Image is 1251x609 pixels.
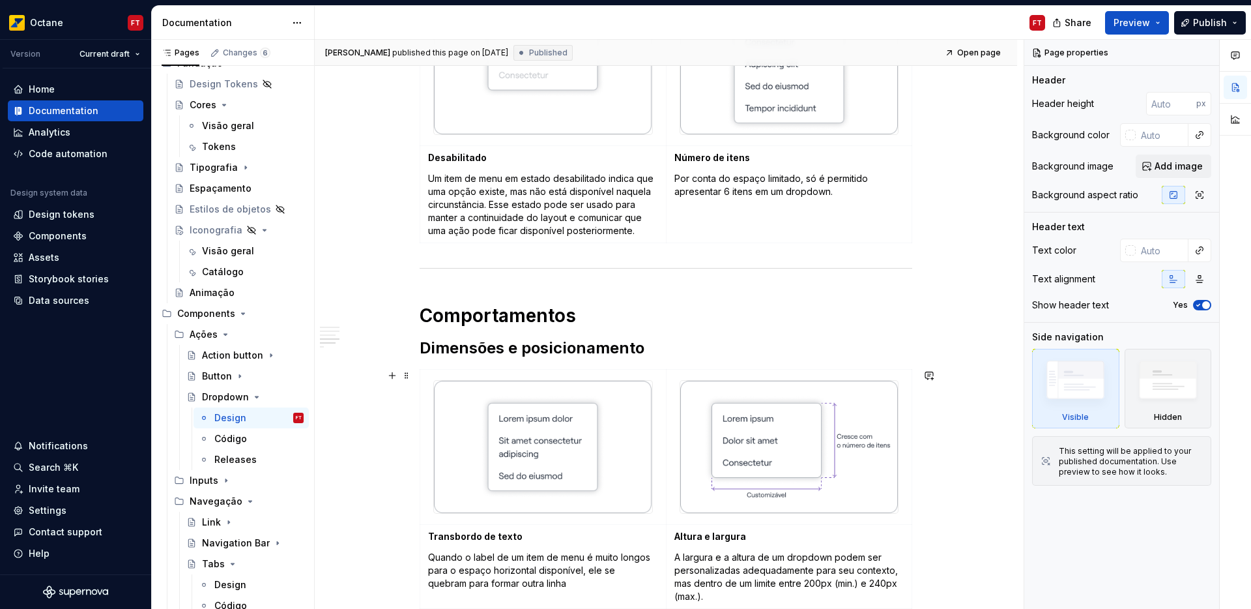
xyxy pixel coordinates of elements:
[43,586,108,599] svg: Supernova Logo
[214,453,257,466] div: Releases
[428,531,523,542] strong: Transbordo de texto
[428,172,658,237] p: Um item de menu em estado desabilitado indica que uma opção existe, mas não está disponível naque...
[202,140,236,153] div: Tokens
[674,551,904,603] p: A largura e a altura de um dropdown podem ser personalizadas adequadamente para seu contexto, mas...
[392,48,508,58] div: published this page on [DATE]
[1065,16,1091,29] span: Share
[181,533,309,554] a: Navigation Bar
[202,119,254,132] div: Visão geral
[8,247,143,268] a: Assets
[325,48,390,58] span: [PERSON_NAME]
[8,204,143,225] a: Design tokens
[1125,349,1212,428] div: Hidden
[29,439,88,453] div: Notifications
[1155,160,1203,173] span: Add image
[29,273,109,286] div: Storybook stories
[8,479,143,499] a: Invite team
[1032,299,1109,312] div: Show header text
[190,328,218,341] div: Ações
[131,18,140,28] div: FT
[8,543,143,564] button: Help
[169,95,309,115] a: Cores
[29,461,78,474] div: Search ⌘K
[8,290,143,311] a: Data sources
[1136,155,1211,178] button: Add image
[1032,74,1065,87] div: Header
[74,45,146,63] button: Current draft
[428,152,487,163] strong: Desabilitado
[674,172,904,198] p: Por conta do espaço limitado, só é permitido apresentar 6 itens em um dropdown.
[29,294,89,307] div: Data sources
[8,79,143,100] a: Home
[202,537,270,550] div: Navigation Bar
[1032,128,1110,141] div: Background color
[674,152,750,163] strong: Número de itens
[29,251,59,264] div: Assets
[181,387,309,408] a: Dropdown
[8,522,143,542] button: Contact support
[1154,412,1182,423] div: Hidden
[194,449,309,470] a: Releases
[8,269,143,290] a: Storybook stories
[214,411,246,424] div: Design
[202,370,232,383] div: Button
[169,491,309,512] div: Navegação
[202,557,225,571] div: Tabs
[29,504,66,517] div: Settings
[169,178,309,199] a: Espaçamento
[214,432,247,445] div: Código
[29,147,108,160] div: Code automation
[181,512,309,533] a: Link
[1196,98,1206,109] p: px
[1032,188,1138,201] div: Background aspect ratio
[957,48,1001,58] span: Open page
[1032,273,1095,286] div: Text alignment
[1032,331,1104,344] div: Side navigation
[181,115,309,136] a: Visão geral
[181,261,309,282] a: Catálogo
[1105,11,1169,35] button: Preview
[29,483,79,496] div: Invite team
[296,411,302,424] div: FT
[1059,446,1203,477] div: This setting will be applied to your published documentation. Use preview to see how it looks.
[181,136,309,157] a: Tokens
[8,457,143,478] button: Search ⌘K
[29,208,94,221] div: Design tokens
[10,188,87,198] div: Design system data
[169,470,309,491] div: Inputs
[29,126,70,139] div: Analytics
[202,265,244,278] div: Catálogo
[190,78,258,91] div: Design Tokens
[434,381,652,513] img: 37354460-7fc7-4122-b5bf-d89f114a1534.png
[169,220,309,241] a: Iconografia
[941,44,1007,62] a: Open page
[169,199,309,220] a: Estilos de objetos
[1146,92,1196,115] input: Auto
[30,16,63,29] div: Octane
[214,578,246,591] div: Design
[190,203,271,216] div: Estilos de objetos
[420,338,912,359] h2: Dimensões e posicionamento
[79,49,130,59] span: Current draft
[29,230,87,243] div: Components
[8,226,143,246] a: Components
[1032,220,1085,233] div: Header text
[1193,16,1227,29] span: Publish
[29,104,98,117] div: Documentation
[8,436,143,456] button: Notifications
[8,143,143,164] a: Code automation
[194,574,309,595] a: Design
[202,516,221,529] div: Link
[1136,123,1188,147] input: Auto
[428,551,658,590] p: Quando o label de um item de menu é muito longos para o espaço horizontal disponível, ele se queb...
[194,428,309,449] a: Código
[1173,300,1188,310] label: Yes
[1032,349,1119,428] div: Visible
[181,345,309,366] a: Action button
[1032,97,1094,110] div: Header height
[674,531,746,542] strong: Altura e largura
[1033,18,1042,28] div: FT
[202,349,263,362] div: Action button
[190,474,218,487] div: Inputs
[169,74,309,95] a: Design Tokens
